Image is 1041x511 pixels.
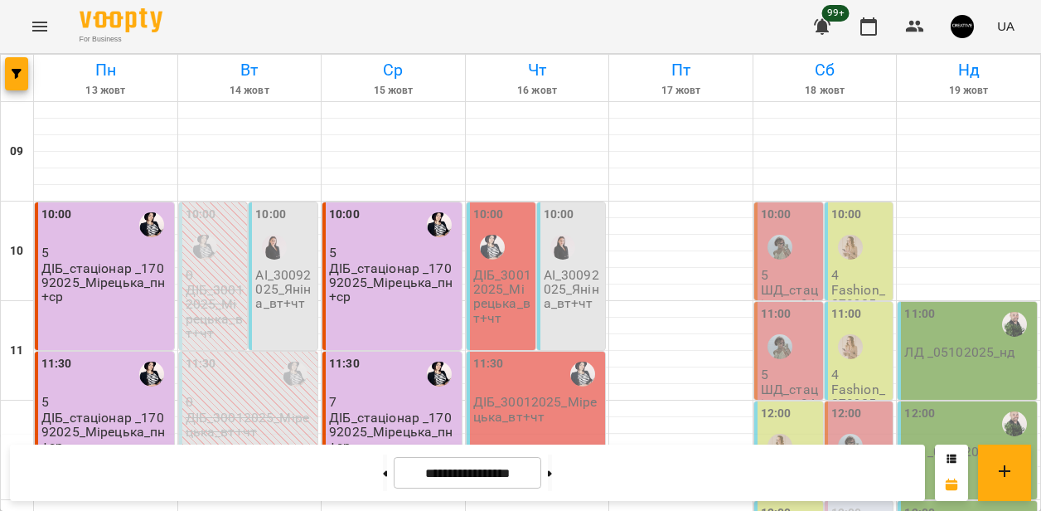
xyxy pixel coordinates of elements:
[767,434,792,459] img: Підложевич Любов
[262,235,287,260] img: Яніна Євстигнєєва
[990,11,1021,41] button: UA
[899,83,1038,99] h6: 19 жовт
[761,405,792,423] label: 12:00
[329,261,458,304] p: ДІБ_стаціонар _17092025_Мірецька_пн+ср
[612,57,750,83] h6: Пт
[324,83,462,99] h6: 15 жовт
[831,206,862,224] label: 10:00
[10,242,23,260] h6: 10
[41,411,171,454] p: ДІБ_стаціонар _17092025_Мірецька_пн+ср
[255,268,314,311] p: АІ_30092025_Яніна_вт+чт
[480,235,505,260] img: Мірецька Юлія
[767,334,792,359] img: Ярослава Сенюк
[473,206,504,224] label: 10:00
[329,246,458,260] p: 5
[1002,411,1027,436] img: Гощицький Сергій
[139,362,164,387] img: Мірецька Юлія
[329,206,360,224] label: 10:00
[761,283,820,326] p: ШД_стаціонар_041025_сб.
[186,395,315,409] p: 0
[10,342,23,360] h6: 11
[544,206,574,224] label: 10:00
[186,268,245,282] p: 0
[324,57,462,83] h6: Ср
[473,395,603,424] p: ДІБ_30012025_Мірецька_вт+чт
[186,206,216,224] label: 10:00
[283,362,307,387] img: Мірецька Юлія
[756,57,894,83] h6: Сб
[904,305,935,324] label: 11:00
[756,83,894,99] h6: 18 жовт
[570,362,595,387] img: Мірецька Юлія
[41,246,171,260] p: 5
[1002,312,1027,337] img: Гощицький Сергій
[329,355,360,373] label: 11:30
[761,268,820,282] p: 5
[544,268,603,311] p: АІ_30092025_Яніна_вт+чт
[192,235,217,260] img: Мірецька Юлія
[255,206,286,224] label: 10:00
[822,5,850,22] span: 99+
[761,305,792,324] label: 11:00
[181,83,319,99] h6: 14 жовт
[831,268,890,282] p: 4
[41,261,171,304] p: ДІБ_стаціонар _17092025_Мірецька_пн+ср
[36,57,175,83] h6: Пн
[899,57,1038,83] h6: Нд
[181,57,319,83] h6: Вт
[41,355,72,373] label: 11:30
[831,305,862,324] label: 11:00
[761,382,820,426] p: ШД_стаціонар_041025_сб.
[761,367,820,382] p: 5
[329,411,458,454] p: ДІБ_стаціонар _17092025_Мірецька_пн+ср
[612,83,750,99] h6: 17 жовт
[10,143,23,161] h6: 09
[997,17,1014,35] span: UA
[831,382,890,440] p: Fashion_270925_Холодило_сб
[41,206,72,224] label: 10:00
[838,334,863,359] img: Підложевич Любов
[80,34,162,45] span: For Business
[329,395,458,409] p: 7
[186,411,315,440] p: ДІБ_30012025_Мірецька_вт+чт
[550,235,575,260] img: Яніна Євстигнєєва
[186,355,216,373] label: 11:30
[951,15,974,38] img: c23ded83cd5f3a465fb1844f00e21456.png
[473,268,532,325] p: ДІБ_30012025_Мірецька_вт+чт
[904,345,1014,359] p: ЛД _05102025_нд
[473,355,504,373] label: 11:30
[838,434,863,459] img: Ярослава Сенюк
[838,235,863,260] img: Підложевич Любов
[36,83,175,99] h6: 13 жовт
[139,212,164,237] img: Мірецька Юлія
[767,235,792,260] img: Ярослава Сенюк
[831,367,890,382] p: 4
[761,206,792,224] label: 10:00
[80,8,162,32] img: Voopty Logo
[20,7,60,46] button: Menu
[904,405,935,423] label: 12:00
[831,405,862,423] label: 12:00
[427,212,452,237] img: Мірецька Юлія
[468,83,607,99] h6: 16 жовт
[831,283,890,340] p: Fashion_270925_Холодило_сб
[186,283,245,340] p: ДІБ_30012025_Мірецька_вт+чт
[427,362,452,387] img: Мірецька Юлія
